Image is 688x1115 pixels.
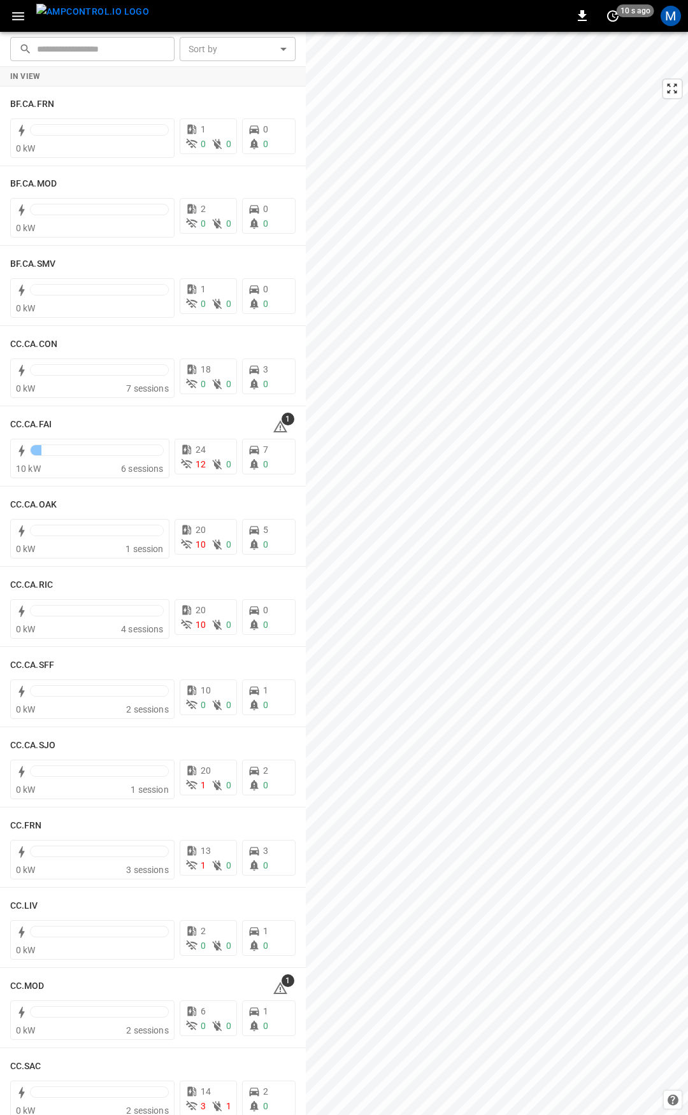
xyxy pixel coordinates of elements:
span: 1 [201,780,206,790]
span: 0 [226,700,231,710]
span: 0 [263,299,268,309]
span: 0 kW [16,785,36,795]
span: 0 [226,299,231,309]
h6: CC.SAC [10,1060,41,1074]
span: 0 [263,124,268,134]
span: 0 [226,620,231,630]
span: 10 kW [16,464,41,474]
span: 2 [263,1086,268,1097]
span: 1 [201,860,206,870]
span: 7 [263,444,268,455]
span: 3 [263,364,268,374]
span: 0 [201,941,206,951]
h6: CC.CA.SJO [10,739,55,753]
span: 0 [201,218,206,229]
span: 2 sessions [126,1025,169,1035]
h6: CC.LIV [10,899,38,913]
span: 0 [263,941,268,951]
span: 0 [226,539,231,550]
h6: BF.CA.SMV [10,257,55,271]
h6: CC.CA.CON [10,337,57,352]
span: 3 [263,846,268,856]
span: 18 [201,364,211,374]
span: 2 [263,765,268,776]
span: 1 [263,1006,268,1016]
span: 0 [201,1021,206,1031]
span: 0 [263,139,268,149]
span: 1 [282,413,294,425]
span: 0 [263,459,268,469]
span: 1 [263,685,268,695]
span: 0 [263,204,268,214]
span: 6 sessions [121,464,164,474]
span: 0 [263,620,268,630]
span: 0 [226,379,231,389]
span: 0 [226,780,231,790]
span: 0 kW [16,383,36,394]
span: 0 kW [16,624,36,634]
span: 3 [201,1101,206,1111]
span: 7 sessions [126,383,169,394]
span: 2 [201,926,206,936]
span: 6 [201,1006,206,1016]
span: 12 [196,459,206,469]
span: 10 [196,620,206,630]
span: 1 session [131,785,168,795]
span: 0 kW [16,1025,36,1035]
span: 1 [282,974,294,987]
span: 0 [226,860,231,870]
h6: CC.CA.RIC [10,578,53,592]
span: 0 [263,700,268,710]
span: 0 [201,299,206,309]
span: 5 [263,525,268,535]
span: 0 [263,605,268,615]
h6: CC.CA.OAK [10,498,57,512]
span: 0 kW [16,303,36,313]
h6: CC.FRN [10,819,42,833]
span: 2 sessions [126,704,169,714]
span: 0 kW [16,865,36,875]
span: 0 kW [16,544,36,554]
h6: CC.MOD [10,979,45,993]
span: 0 kW [16,143,36,153]
span: 24 [196,444,206,455]
span: 0 kW [16,704,36,714]
span: 0 [201,139,206,149]
span: 0 [263,1021,268,1031]
span: 0 [226,1021,231,1031]
span: 0 kW [16,223,36,233]
canvas: Map [306,32,688,1115]
span: 0 kW [16,945,36,955]
span: 0 [263,379,268,389]
span: 0 [201,379,206,389]
span: 10 [201,685,211,695]
span: 0 [263,539,268,550]
span: 2 [201,204,206,214]
h6: CC.CA.FAI [10,418,52,432]
span: 0 [263,860,268,870]
span: 13 [201,846,211,856]
span: 1 [201,284,206,294]
span: 0 [263,284,268,294]
h6: BF.CA.FRN [10,97,54,111]
h6: BF.CA.MOD [10,177,57,191]
span: 20 [201,765,211,776]
span: 0 [226,941,231,951]
span: 0 [263,1101,268,1111]
span: 4 sessions [121,624,164,634]
img: ampcontrol.io logo [36,4,149,20]
span: 10 s ago [617,4,654,17]
span: 10 [196,539,206,550]
span: 1 [226,1101,231,1111]
span: 0 [226,139,231,149]
span: 14 [201,1086,211,1097]
div: profile-icon [661,6,681,26]
span: 1 [201,124,206,134]
span: 1 [263,926,268,936]
span: 3 sessions [126,865,169,875]
span: 20 [196,605,206,615]
span: 0 [226,218,231,229]
span: 0 [263,218,268,229]
span: 0 [226,459,231,469]
button: set refresh interval [603,6,623,26]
